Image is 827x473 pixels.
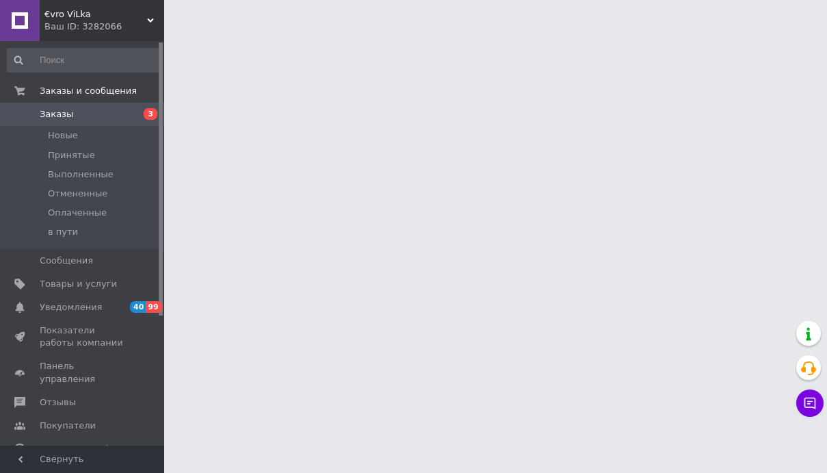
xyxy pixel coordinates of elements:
[40,420,96,432] span: Покупатели
[40,301,102,314] span: Уведомления
[796,389,824,417] button: Чат с покупателем
[40,396,76,409] span: Отзывы
[48,207,107,219] span: Оплаченные
[130,301,146,313] span: 40
[144,108,157,120] span: 3
[7,48,161,73] input: Поиск
[40,443,114,455] span: Каталог ProSale
[48,168,114,181] span: Выполненные
[40,360,127,385] span: Панель управления
[48,149,95,162] span: Принятые
[44,8,147,21] span: €vro ViLka
[48,188,107,200] span: Отмененные
[44,21,164,33] div: Ваш ID: 3282066
[40,255,93,267] span: Сообщения
[40,85,137,97] span: Заказы и сообщения
[146,301,161,313] span: 99
[40,324,127,349] span: Показатели работы компании
[48,129,78,142] span: Новые
[48,226,78,238] span: в пути
[40,108,73,120] span: Заказы
[40,278,117,290] span: Товары и услуги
